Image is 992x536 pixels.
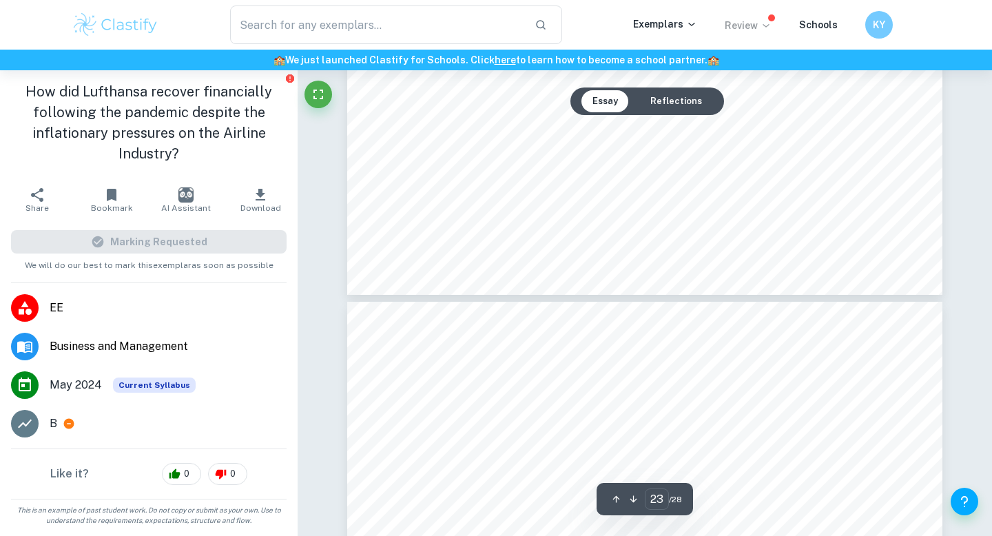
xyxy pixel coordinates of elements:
h1: How did Lufthansa recover financially following the pandemic despite the inflationary pressures o... [11,81,287,164]
button: Report issue [285,73,295,83]
p: Review [725,18,772,33]
button: Fullscreen [304,81,332,108]
span: Bloomberg - Are You a Robot? [DATE], [DOMAIN_NAME][URL] [412,521,750,533]
img: Clastify logo [72,11,159,39]
span: / 28 [669,493,682,506]
span: 🏫 [273,54,285,65]
span: business-to-answer-post-pandemic-demand-for-holidays.html. [412,493,741,505]
button: Bookmark [74,181,149,219]
button: Help and Feedback [951,488,978,515]
span: EE [50,300,287,316]
span: This is an example of past student work. Do not copy or submit as your own. Use to understand the... [6,505,292,526]
span: [URL][DOMAIN_NAME][PHONE_NUMBER]. [412,438,650,450]
a: Schools [799,19,838,30]
button: Reflections [639,90,713,112]
a: here [495,54,516,65]
span: Bibliography [451,373,524,384]
span: Download [240,203,281,213]
input: Search for any exemplars... [230,6,524,44]
button: AI Assistant [149,181,223,219]
span: resulted in improved financial ratios by 2022. Despite the challenges, the airline9s [431,68,872,79]
span: a path of financial resilience and recovery in a turbulent market. [431,123,768,134]
span: Air Travel Growth Continues in February. [DATE], [412,424,674,436]
h6: Like it? [50,466,89,482]
span: adaptability and strategic measures have proven effective, positioning Lufthansa on [431,95,872,107]
div: 0 [162,463,201,485]
span: Shock of [MEDICAL_DATA].= CNBC, [DATE], [DOMAIN_NAME][URL] [412,480,783,491]
p: Exemplars [633,17,697,32]
div: This exemplar is based on the current syllabus. Feel free to refer to it for inspiration/ideas wh... [113,378,196,393]
span: 22 [859,220,872,232]
span: 6.0 [431,373,448,384]
span: Business and Management [50,338,287,355]
span: May 2024 [50,377,102,393]
img: AI Assistant [178,187,194,203]
button: KY [865,11,893,39]
span: [PERSON_NAME]. <Airlines Are Changing Their Flight Destinations After the Devastating [415,466,887,477]
span: 0 [223,467,243,481]
span: Share [25,203,49,213]
span: We will do our best to mark this exemplar as soon as possible [25,254,273,271]
span: AI Assistant [161,203,211,213]
button: Download [223,181,298,219]
p: B [50,415,57,432]
span: Current Syllabus [113,378,196,393]
span: 0 [176,467,197,481]
h6: KY [871,17,887,32]
span: Bookmark [91,203,133,213]
h6: We just launched Clastify for Schools. Click to learn how to become a school partner. [3,52,989,68]
div: 0 [208,463,247,485]
span: 🏫 [707,54,719,65]
button: Essay [581,90,629,112]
